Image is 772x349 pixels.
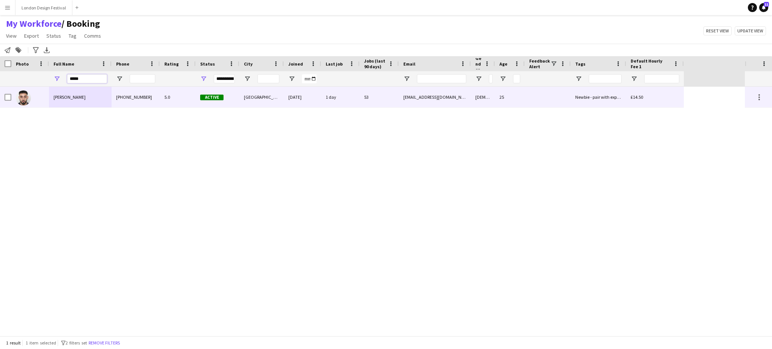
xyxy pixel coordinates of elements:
span: Full Name [54,61,74,67]
a: My Workforce [6,18,61,29]
div: 53 [360,87,399,107]
div: [PHONE_NUMBER] [112,87,160,107]
span: [PERSON_NAME] [54,94,86,100]
div: Newbie - pair with experienced crew [571,87,626,107]
button: Open Filter Menu [54,75,60,82]
button: Reset view [703,26,732,35]
span: Feedback Alert [529,58,550,69]
app-action-btn: Advanced filters [31,46,40,55]
input: Default Hourly Fee 1 Filter Input [644,74,679,83]
a: Export [21,31,42,41]
span: Last job [326,61,343,67]
input: Joined Filter Input [302,74,317,83]
button: Open Filter Menu [288,75,295,82]
span: Booking [61,18,100,29]
input: Age Filter Input [513,74,520,83]
span: Gender [475,55,481,72]
button: Remove filters [87,339,121,347]
span: Email [403,61,415,67]
span: Age [499,61,507,67]
span: Joined [288,61,303,67]
span: Default Hourly Fee 1 [631,58,670,69]
input: Tags Filter Input [589,74,622,83]
span: Status [200,61,215,67]
span: Phone [116,61,129,67]
app-action-btn: Add to tag [14,46,23,55]
span: City [244,61,253,67]
button: Open Filter Menu [499,75,506,82]
span: Tags [575,61,585,67]
span: 11 [764,2,769,7]
span: Comms [84,32,101,39]
a: Comms [81,31,104,41]
div: [DEMOGRAPHIC_DATA] [471,87,495,107]
button: Update view [735,26,766,35]
button: Open Filter Menu [575,75,582,82]
span: 2 filters set [66,340,87,346]
span: Export [24,32,39,39]
a: 11 [759,3,768,12]
a: Status [43,31,64,41]
a: View [3,31,20,41]
button: London Design Festival [15,0,72,15]
div: [GEOGRAPHIC_DATA] [239,87,284,107]
div: [EMAIL_ADDRESS][DOMAIN_NAME] [399,87,471,107]
span: Jobs (last 90 days) [364,58,385,69]
span: View [6,32,17,39]
div: 25 [495,87,525,107]
button: Open Filter Menu [200,75,207,82]
app-action-btn: Notify workforce [3,46,12,55]
span: Photo [16,61,29,67]
input: Phone Filter Input [130,74,155,83]
span: Tag [69,32,77,39]
div: 5.0 [160,87,196,107]
span: Active [200,95,224,100]
input: City Filter Input [257,74,279,83]
button: Open Filter Menu [403,75,410,82]
button: Open Filter Menu [631,75,637,82]
app-action-btn: Export XLSX [42,46,51,55]
button: Open Filter Menu [116,75,123,82]
span: Status [46,32,61,39]
span: 1 item selected [26,340,56,346]
input: Gender Filter Input [489,74,493,83]
img: Caleb Caffoor [16,90,31,106]
button: Open Filter Menu [244,75,251,82]
input: Full Name Filter Input [67,74,107,83]
div: [DATE] [284,87,321,107]
a: Tag [66,31,80,41]
span: Rating [164,61,179,67]
div: 1 day [321,87,360,107]
input: Email Filter Input [417,74,466,83]
button: Open Filter Menu [475,75,482,82]
span: £14.50 [631,94,643,100]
